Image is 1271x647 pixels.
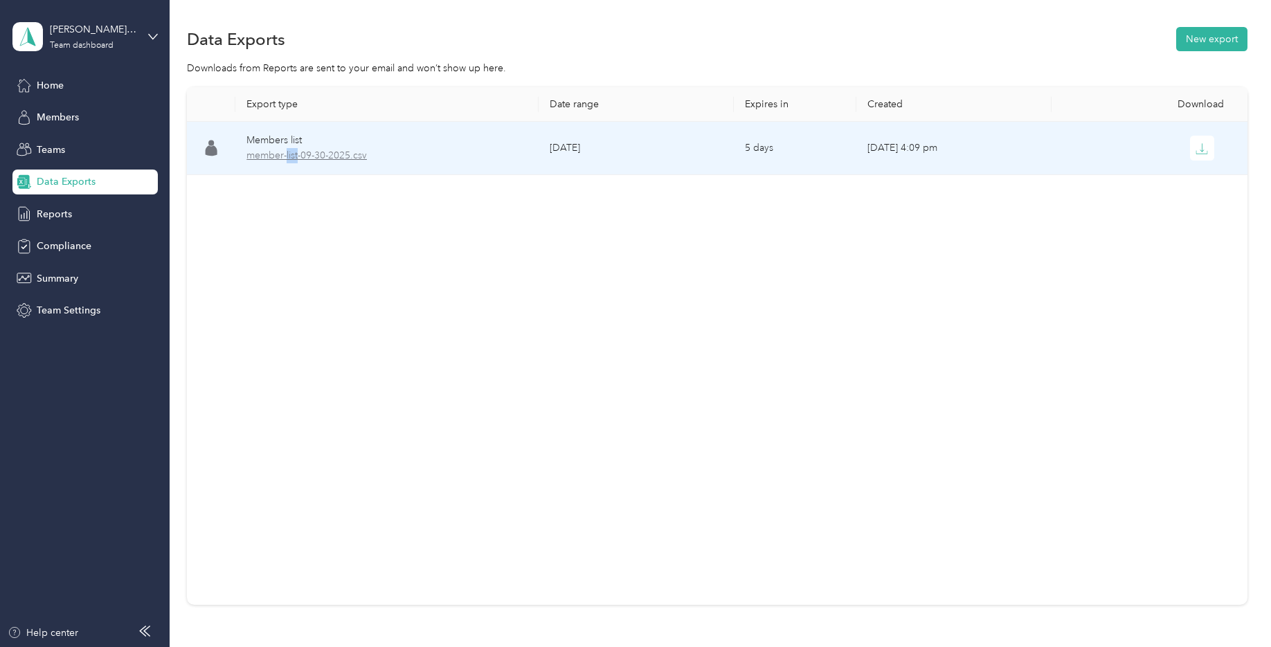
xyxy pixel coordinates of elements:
[37,78,64,93] span: Home
[235,87,539,122] th: Export type
[37,303,100,318] span: Team Settings
[1063,98,1236,110] div: Download
[8,626,78,640] button: Help center
[246,148,528,163] span: member-list-09-30-2025.csv
[856,87,1052,122] th: Created
[37,174,96,189] span: Data Exports
[539,122,734,175] td: [DATE]
[1193,569,1271,647] iframe: Everlance-gr Chat Button Frame
[856,122,1052,175] td: [DATE] 4:09 pm
[246,133,528,148] div: Members list
[37,239,91,253] span: Compliance
[50,22,136,37] div: [PERSON_NAME][EMAIL_ADDRESS][PERSON_NAME][DOMAIN_NAME]
[37,110,79,125] span: Members
[50,42,114,50] div: Team dashboard
[37,271,78,286] span: Summary
[37,207,72,221] span: Reports
[1176,27,1247,51] button: New export
[539,87,734,122] th: Date range
[37,143,65,157] span: Teams
[187,61,1247,75] div: Downloads from Reports are sent to your email and won’t show up here.
[734,122,856,175] td: 5 days
[734,87,856,122] th: Expires in
[187,32,285,46] h1: Data Exports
